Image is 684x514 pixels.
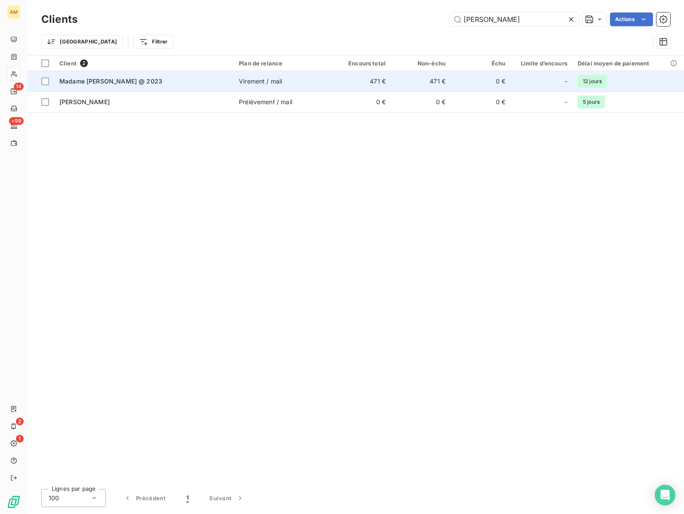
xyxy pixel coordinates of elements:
[565,98,567,106] span: -
[41,12,77,27] h3: Clients
[610,12,653,26] button: Actions
[16,435,24,443] span: 1
[176,489,199,507] button: 1
[49,494,59,502] span: 100
[59,98,110,105] span: [PERSON_NAME]
[336,60,386,67] div: Encours total
[239,77,282,86] div: Virement / mail
[59,77,162,85] span: Madame [PERSON_NAME] @ 2023
[456,60,505,67] div: Échu
[14,83,24,90] span: 14
[80,59,88,67] span: 2
[7,437,20,450] a: 1
[578,60,679,67] div: Délai moyen de paiement
[331,92,391,112] td: 0 €
[578,75,607,88] span: 12 jours
[450,12,579,26] input: Rechercher
[9,117,24,125] span: +99
[578,96,605,108] span: 5 jours
[391,71,451,92] td: 471 €
[41,35,123,49] button: [GEOGRAPHIC_DATA]
[516,60,567,67] div: Limite d’encours
[133,35,173,49] button: Filtrer
[7,84,20,98] a: 14
[565,77,567,86] span: -
[239,98,292,106] div: Prélèvement / mail
[451,71,511,92] td: 0 €
[7,119,20,133] a: +99
[396,60,446,67] div: Non-échu
[59,60,77,67] span: Client
[391,92,451,112] td: 0 €
[16,418,24,425] span: 2
[199,489,255,507] button: Suivant
[239,60,326,67] div: Plan de relance
[331,71,391,92] td: 471 €
[7,495,21,509] img: Logo LeanPay
[655,485,675,505] div: Open Intercom Messenger
[113,489,176,507] button: Précédent
[7,5,21,19] div: AM
[451,92,511,112] td: 0 €
[186,494,189,502] span: 1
